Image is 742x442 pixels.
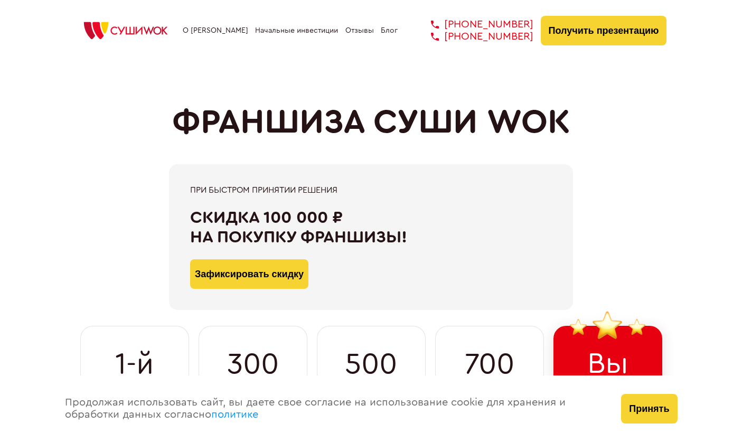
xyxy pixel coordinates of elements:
div: При быстром принятии решения [190,185,552,195]
a: политике [211,409,258,420]
span: 300 [227,347,279,381]
a: [PHONE_NUMBER] [415,18,533,31]
a: Блог [381,26,398,35]
a: [PHONE_NUMBER] [415,31,533,43]
button: Принять [621,394,677,424]
span: Вы [587,347,628,381]
a: О [PERSON_NAME] [183,26,248,35]
button: Зафиксировать скидку [190,259,308,289]
a: Отзывы [345,26,374,35]
div: Продолжая использовать сайт, вы даете свое согласие на использование cookie для хранения и обрабо... [54,375,611,442]
span: 500 [345,347,397,381]
button: Получить презентацию [541,16,667,45]
span: 700 [465,347,514,381]
img: СУШИWOK [76,19,176,42]
h1: ФРАНШИЗА СУШИ WOK [172,103,570,142]
div: Скидка 100 000 ₽ на покупку франшизы! [190,208,552,247]
a: Начальные инвестиции [255,26,338,35]
span: 1-й [115,347,154,381]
